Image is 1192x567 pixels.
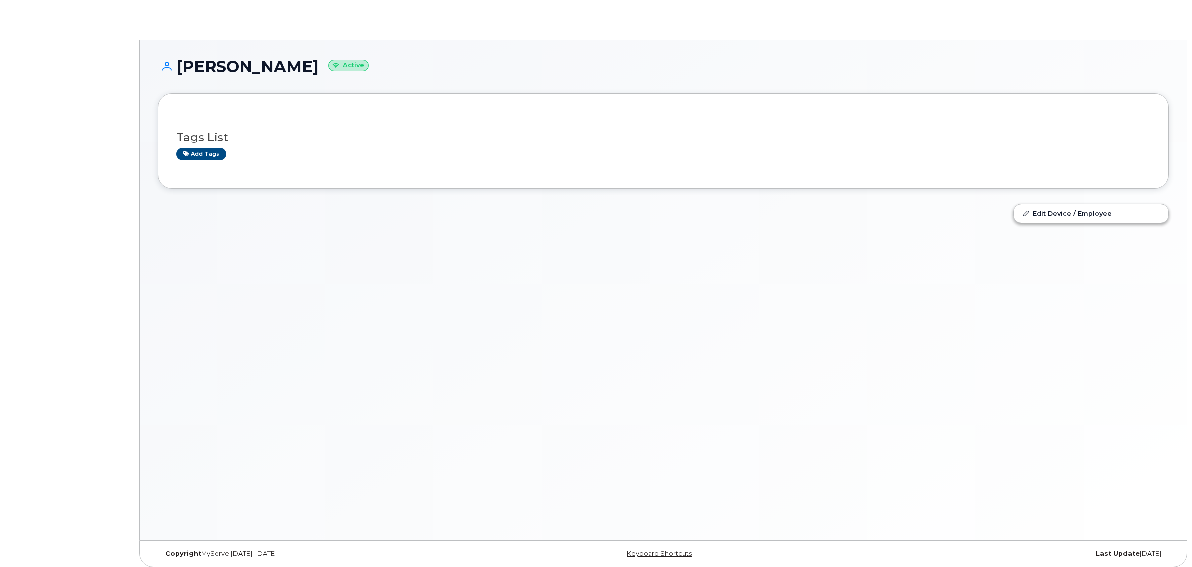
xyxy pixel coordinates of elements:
[832,550,1169,558] div: [DATE]
[1014,204,1168,222] a: Edit Device / Employee
[158,58,1169,75] h1: [PERSON_NAME]
[165,550,201,557] strong: Copyright
[1096,550,1140,557] strong: Last Update
[328,60,369,71] small: Active
[176,131,1150,143] h3: Tags List
[627,550,692,557] a: Keyboard Shortcuts
[158,550,495,558] div: MyServe [DATE]–[DATE]
[176,148,226,160] a: Add tags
